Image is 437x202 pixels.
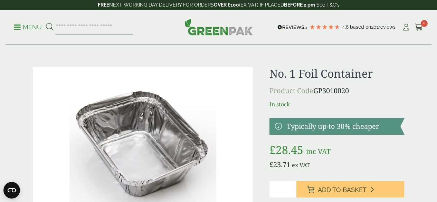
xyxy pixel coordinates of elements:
[415,24,423,31] i: Cart
[14,23,42,30] a: Menu
[269,160,273,169] span: £
[318,186,367,194] span: Add to Basket
[421,20,428,27] span: 0
[3,182,20,199] button: Open CMP widget
[14,23,42,31] p: Menu
[296,181,405,198] button: Add to Basket
[269,160,290,169] bdi: 23.71
[277,25,307,30] img: REVIEWS.io
[379,24,396,30] span: reviews
[292,161,310,169] span: ex VAT
[269,86,405,96] p: GP3010020
[402,24,410,31] i: My Account
[342,24,350,30] span: 4.8
[214,2,239,8] strong: OVER £100
[415,22,423,32] a: 0
[269,86,313,95] span: Product Code
[284,2,315,8] strong: BEFORE 2 pm
[306,147,331,156] span: inc VAT
[350,24,371,30] span: Based on
[184,19,253,35] img: GreenPak Supplies
[269,142,276,157] span: £
[98,2,109,8] strong: FREE
[269,142,303,157] bdi: 28.45
[269,100,405,108] p: In stock
[316,2,340,8] a: See T&C's
[371,24,379,30] span: 201
[309,24,340,30] div: 4.79 Stars
[269,67,405,80] h1: No. 1 Foil Container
